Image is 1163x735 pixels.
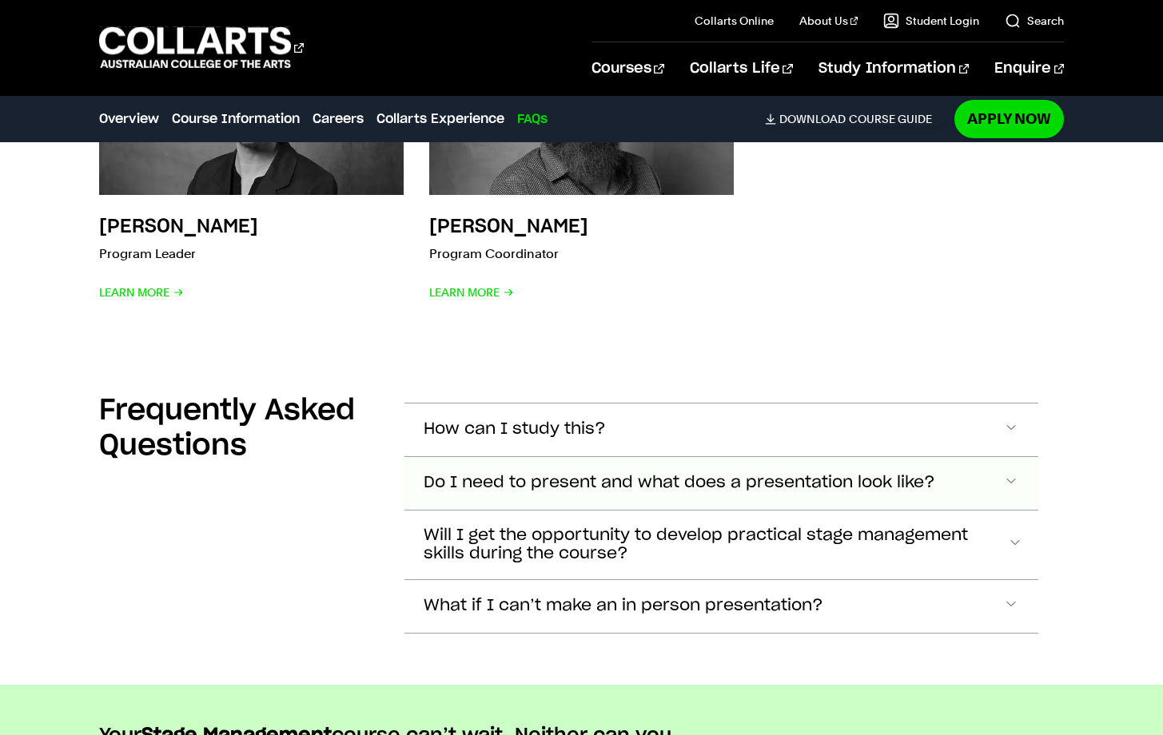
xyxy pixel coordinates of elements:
[99,243,258,265] p: Program Leader
[424,597,823,615] span: What if I can’t make an in person presentation?
[883,13,979,29] a: Student Login
[99,393,379,463] h2: Frequently Asked Questions
[799,13,858,29] a: About Us
[429,281,514,304] span: Learn More
[954,100,1064,137] a: Apply Now
[429,37,734,304] a: [PERSON_NAME] Program Coordinator Learn More
[172,109,300,129] a: Course Information
[99,281,184,304] span: Learn More
[765,112,945,126] a: DownloadCourse Guide
[818,42,969,95] a: Study Information
[99,361,1065,685] section: Accordion Section
[99,25,304,70] div: Go to homepage
[424,526,1007,563] span: Will I get the opportunity to develop practical stage management skills during the course?
[404,403,1039,456] button: How can I study this?
[313,109,364,129] a: Careers
[99,217,258,236] h3: [PERSON_NAME]
[591,42,664,95] a: Courses
[695,13,774,29] a: Collarts Online
[99,109,159,129] a: Overview
[424,474,935,492] span: Do I need to present and what does a presentation look like?
[404,580,1039,633] button: What if I can’t make an in person presentation?
[376,109,504,129] a: Collarts Experience
[994,42,1064,95] a: Enquire
[690,42,793,95] a: Collarts Life
[424,420,606,439] span: How can I study this?
[99,37,404,304] a: [PERSON_NAME] Program Leader Learn More
[429,217,588,236] h3: [PERSON_NAME]
[517,109,548,129] a: FAQs
[779,112,846,126] span: Download
[429,243,588,265] p: Program Coordinator
[1005,13,1064,29] a: Search
[404,457,1039,510] button: Do I need to present and what does a presentation look like?
[404,511,1039,579] button: Will I get the opportunity to develop practical stage management skills during the course?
